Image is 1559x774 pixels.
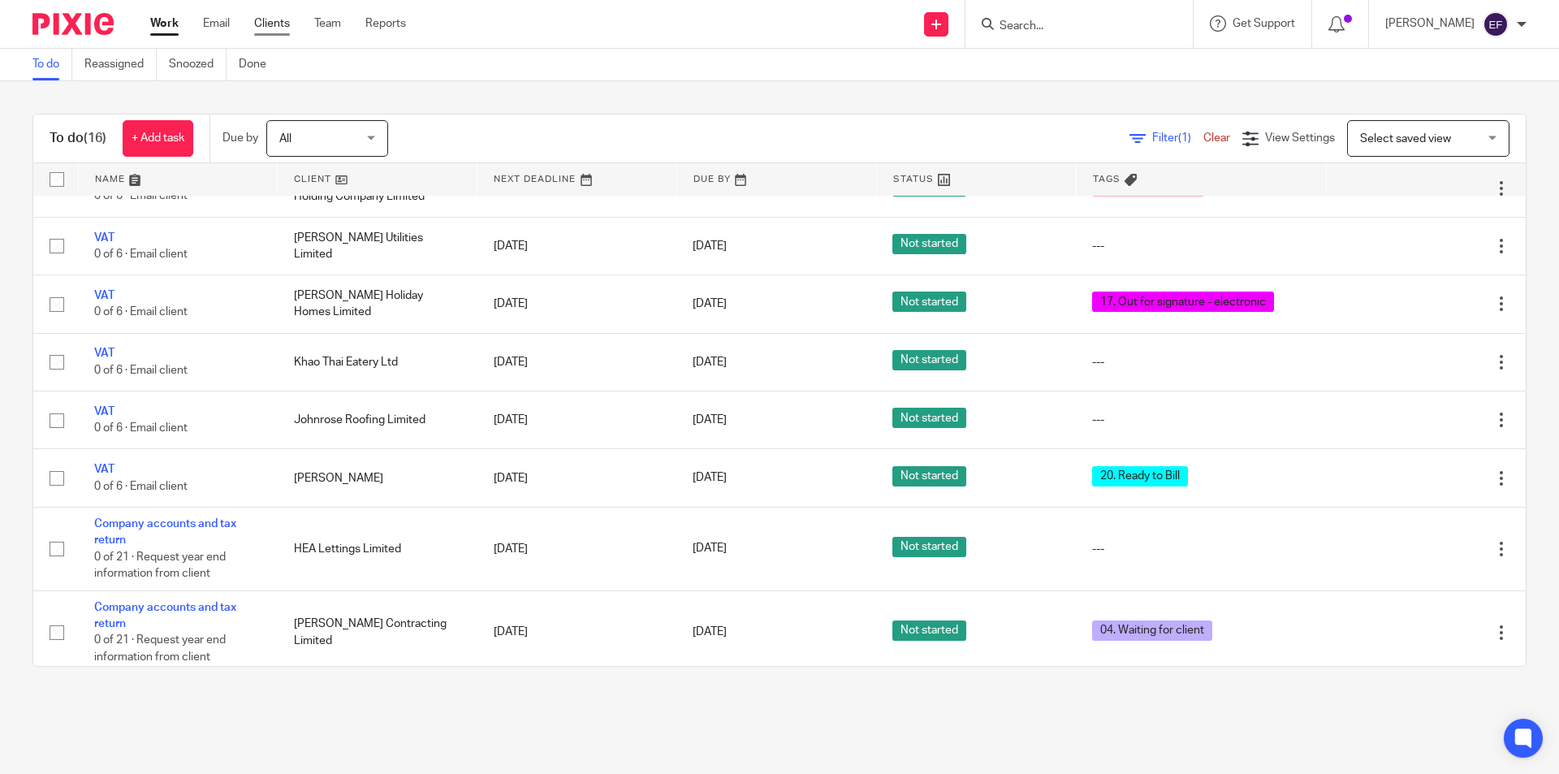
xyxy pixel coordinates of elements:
span: Select saved view [1360,133,1451,145]
span: 0 of 6 · Email client [94,307,188,318]
div: --- [1092,412,1310,428]
a: VAT [94,232,114,244]
span: 0 of 21 · Request year end information from client [94,635,226,664]
td: [DATE] [477,217,677,275]
td: Khao Thai Eatery Ltd [278,333,477,391]
span: 0 of 21 · Request year end information from client [94,551,226,580]
div: --- [1092,541,1310,557]
a: VAT [94,290,114,301]
a: Snoozed [169,49,227,80]
a: Clear [1203,132,1230,144]
input: Search [998,19,1144,34]
td: [DATE] [477,275,677,333]
p: [PERSON_NAME] [1385,15,1475,32]
span: Not started [892,466,966,486]
span: Filter [1152,132,1203,144]
div: --- [1092,354,1310,370]
span: All [279,133,292,145]
span: 0 of 6 · Email client [94,365,188,376]
span: [DATE] [693,543,727,555]
span: Not started [892,620,966,641]
td: [DATE] [477,507,677,590]
span: Not started [892,350,966,370]
a: VAT [94,406,114,417]
a: + Add task [123,120,193,157]
td: [PERSON_NAME] Contracting Limited [278,590,477,674]
span: [DATE] [693,298,727,309]
td: HEA Lettings Limited [278,507,477,590]
span: Tags [1093,175,1121,184]
a: Done [239,49,279,80]
span: 20. Ready to Bill [1092,466,1188,486]
span: 04. Waiting for client [1092,620,1212,641]
a: To do [32,49,72,80]
span: 0 of 6 · Email client [94,481,188,492]
span: [DATE] [693,240,727,252]
td: [DATE] [477,333,677,391]
td: [DATE] [477,590,677,674]
span: [DATE] [693,626,727,638]
span: 0 of 6 · Email client [94,422,188,434]
span: View Settings [1265,132,1335,144]
div: --- [1092,238,1310,254]
td: [DATE] [477,449,677,507]
span: (1) [1178,132,1191,144]
a: Company accounts and tax return [94,518,236,546]
a: Reassigned [84,49,157,80]
a: Team [314,15,341,32]
td: [DATE] [477,391,677,449]
a: Email [203,15,230,32]
span: 0 of 6 · Email client [94,249,188,260]
span: 0 of 6 · Email client [94,191,188,202]
p: Due by [222,130,258,146]
td: [PERSON_NAME] Holiday Homes Limited [278,275,477,333]
a: VAT [94,348,114,359]
a: Work [150,15,179,32]
span: 17. Out for signature - electronic [1092,292,1274,312]
a: Reports [365,15,406,32]
span: Not started [892,234,966,254]
span: (16) [84,132,106,145]
td: [PERSON_NAME] [278,449,477,507]
a: Clients [254,15,290,32]
td: Johnrose Roofing Limited [278,391,477,449]
span: Not started [892,537,966,557]
a: Company accounts and tax return [94,602,236,629]
span: Not started [892,408,966,428]
a: VAT [94,464,114,475]
span: Not started [892,292,966,312]
img: Pixie [32,13,114,35]
span: [DATE] [693,357,727,368]
span: [DATE] [693,414,727,426]
span: [DATE] [693,473,727,484]
span: Get Support [1233,18,1295,29]
img: svg%3E [1483,11,1509,37]
h1: To do [50,130,106,147]
td: [PERSON_NAME] Utilities Limited [278,217,477,275]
